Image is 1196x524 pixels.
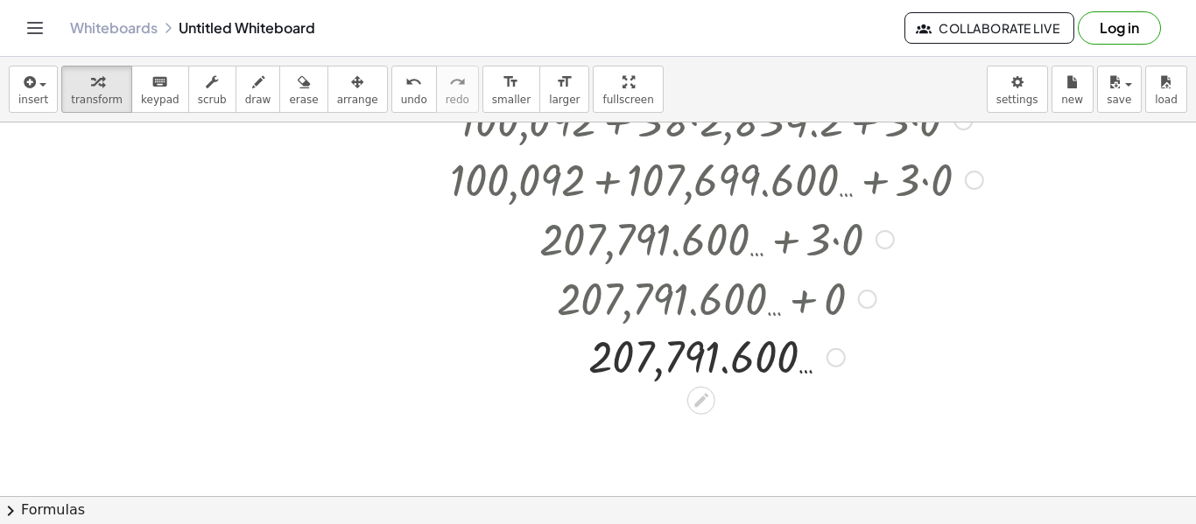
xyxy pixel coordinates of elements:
span: transform [71,94,123,106]
span: redo [446,94,469,106]
button: load [1145,66,1187,113]
i: keyboard [151,72,168,93]
span: keypad [141,94,179,106]
button: scrub [188,66,236,113]
span: draw [245,94,271,106]
i: redo [449,72,466,93]
span: arrange [337,94,378,106]
span: smaller [492,94,531,106]
span: new [1061,94,1083,106]
button: fullscreen [593,66,663,113]
button: redoredo [436,66,479,113]
span: undo [401,94,427,106]
span: save [1107,94,1131,106]
button: keyboardkeypad [131,66,189,113]
span: larger [549,94,580,106]
span: scrub [198,94,227,106]
i: format_size [556,72,573,93]
button: insert [9,66,58,113]
button: Collaborate Live [904,12,1074,44]
span: load [1155,94,1178,106]
button: transform [61,66,132,113]
span: insert [18,94,48,106]
a: Whiteboards [70,19,158,37]
button: draw [236,66,281,113]
span: Collaborate Live [919,20,1059,36]
button: Log in [1078,11,1161,45]
button: save [1097,66,1142,113]
button: undoundo [391,66,437,113]
button: format_sizelarger [539,66,589,113]
span: settings [996,94,1038,106]
button: arrange [327,66,388,113]
button: new [1052,66,1094,113]
span: fullscreen [602,94,653,106]
i: undo [405,72,422,93]
i: format_size [503,72,519,93]
button: format_sizesmaller [482,66,540,113]
button: erase [279,66,327,113]
button: Toggle navigation [21,14,49,42]
button: settings [987,66,1048,113]
div: Edit math [687,387,715,415]
span: erase [289,94,318,106]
